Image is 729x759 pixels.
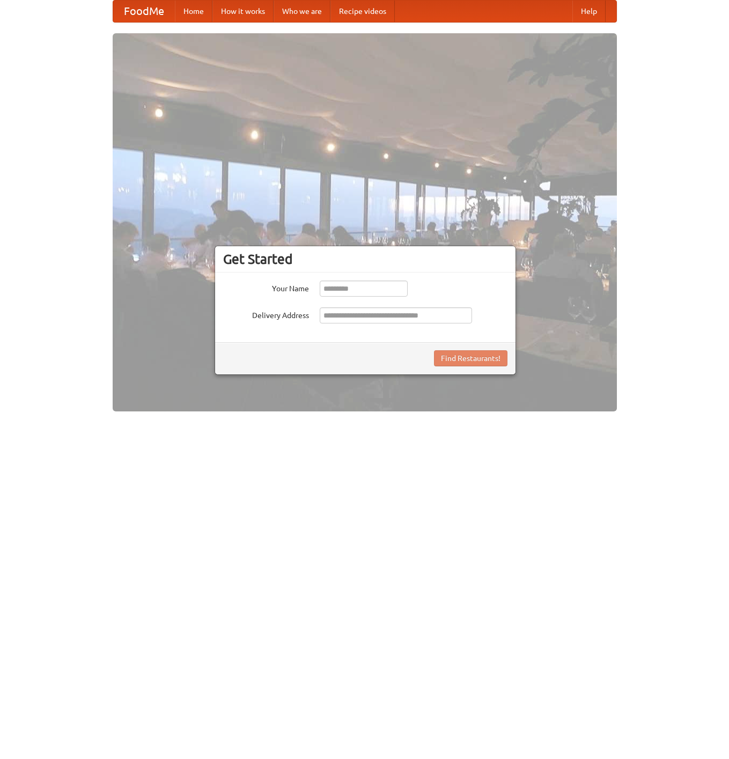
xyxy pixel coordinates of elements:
[572,1,606,22] a: Help
[223,281,309,294] label: Your Name
[434,350,507,366] button: Find Restaurants!
[223,307,309,321] label: Delivery Address
[113,1,175,22] a: FoodMe
[274,1,330,22] a: Who we are
[223,251,507,267] h3: Get Started
[175,1,212,22] a: Home
[212,1,274,22] a: How it works
[330,1,395,22] a: Recipe videos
